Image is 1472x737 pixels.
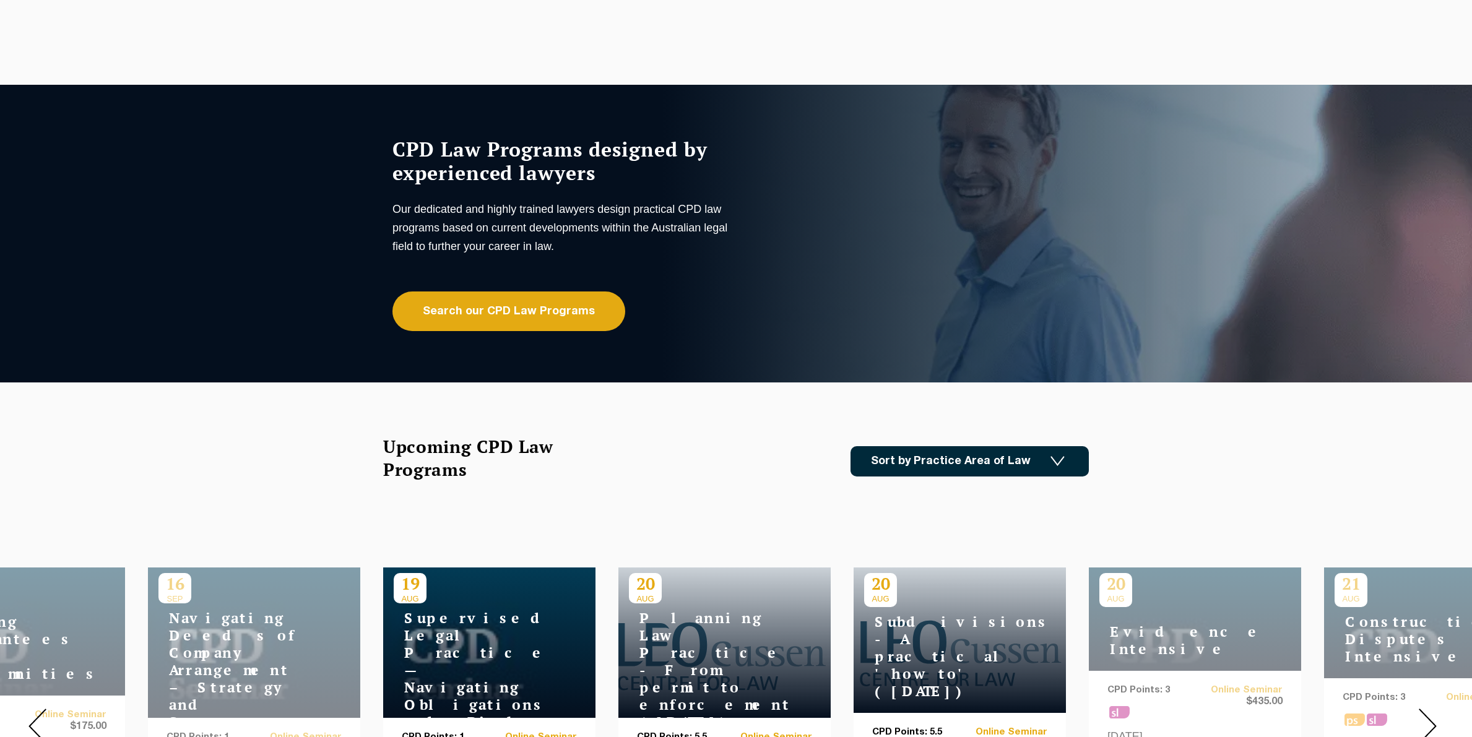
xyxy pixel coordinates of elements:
[1050,456,1065,467] img: Icon
[864,613,1019,700] h4: Subdivisions - A practical 'how to' ([DATE])
[383,435,584,481] h2: Upcoming CPD Law Programs
[864,594,897,603] span: AUG
[629,573,662,594] p: 20
[394,573,426,594] p: 19
[851,446,1089,476] a: Sort by Practice Area of Law
[392,137,733,184] h1: CPD Law Programs designed by experienced lawyers
[392,200,733,256] p: Our dedicated and highly trained lawyers design practical CPD law programs based on current devel...
[629,610,784,731] h4: Planning Law Practice - From permit to enforcement ([DATE])
[394,594,426,603] span: AUG
[392,291,625,331] a: Search our CPD Law Programs
[394,610,548,731] h4: Supervised Legal Practice — Navigating Obligations and Risks
[864,573,897,594] p: 20
[629,594,662,603] span: AUG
